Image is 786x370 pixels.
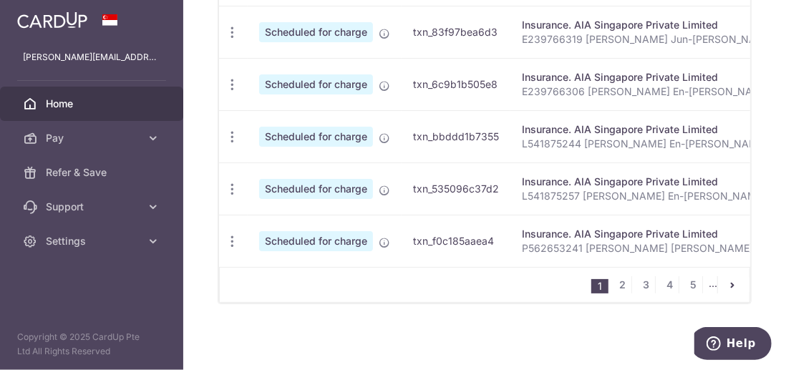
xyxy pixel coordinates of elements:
a: 2 [614,276,631,293]
span: Scheduled for charge [259,179,373,199]
a: 4 [661,276,679,293]
a: 5 [685,276,702,293]
span: Scheduled for charge [259,231,373,251]
img: CardUp [17,11,87,29]
span: Scheduled for charge [259,127,373,147]
td: txn_bbddd1b7355 [402,110,510,162]
li: 1 [591,279,608,293]
td: txn_535096c37d2 [402,162,510,215]
span: Support [46,200,140,214]
span: Home [46,97,140,111]
span: Refer & Save [46,165,140,180]
span: Pay [46,131,140,145]
td: txn_f0c185aaea4 [402,215,510,267]
li: ... [709,276,718,293]
iframe: Opens a widget where you can find more information [694,327,772,363]
span: Scheduled for charge [259,74,373,94]
span: Scheduled for charge [259,22,373,42]
span: Settings [46,234,140,248]
td: txn_83f97bea6d3 [402,6,510,58]
td: txn_6c9b1b505e8 [402,58,510,110]
nav: pager [591,268,749,302]
p: [PERSON_NAME][EMAIL_ADDRESS][DOMAIN_NAME] [23,50,160,64]
a: 3 [638,276,655,293]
